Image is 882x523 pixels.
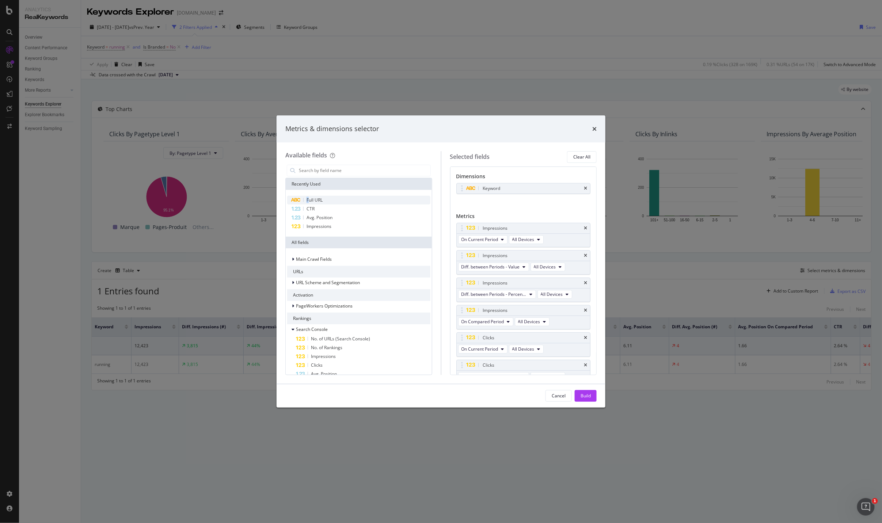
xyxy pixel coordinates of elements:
iframe: Intercom live chat [857,498,875,516]
div: Keywordtimes [456,183,591,194]
span: On Current Period [461,346,498,352]
div: ImpressionstimesOn Compared PeriodAll Devices [456,305,591,329]
button: All Devices [537,290,572,299]
div: times [584,336,587,340]
input: Search by field name [298,165,430,176]
div: modal [277,115,605,408]
span: All Devices [534,264,556,270]
div: Metrics & dimensions selector [285,124,379,134]
button: On Current Period [458,345,507,354]
div: ImpressionstimesOn Current PeriodAll Devices [456,223,591,247]
div: Build [581,393,591,399]
div: times [592,124,597,134]
span: Diff. between Periods - Value [461,264,520,270]
div: URLs [287,266,430,278]
span: Full URL [307,197,323,203]
div: Clear All [573,154,590,160]
div: Impressions [483,252,508,259]
span: On Compared Period [461,318,504,325]
span: All Devices [534,373,556,379]
button: All Devices [531,263,565,271]
button: On Current Period [458,235,507,244]
span: All Devices [541,291,563,297]
div: ImpressionstimesDiff. between Periods - PercentageAll Devices [456,278,591,302]
button: Diff. between Periods - Value [458,372,529,381]
div: Activation [287,289,430,301]
button: All Devices [509,345,544,354]
span: URL Scheme and Segmentation [296,279,360,286]
button: Diff. between Periods - Value [458,263,529,271]
div: Selected fields [450,153,490,161]
span: All Devices [512,346,535,352]
span: Diff. between Periods - Percentage [461,291,527,297]
div: ImpressionstimesDiff. between Periods - ValueAll Devices [456,250,591,275]
div: Recently Used [286,178,432,190]
div: ClickstimesOn Current PeriodAll Devices [456,332,591,357]
div: Impressions [483,307,508,314]
span: All Devices [512,236,535,243]
span: Search Console [296,326,328,332]
button: Diff. between Periods - Percentage [458,290,536,299]
div: All fields [286,237,432,248]
span: Avg. Position [307,214,332,221]
div: Available fields [285,151,327,159]
div: times [584,186,587,191]
button: All Devices [515,317,550,326]
button: Cancel [545,390,572,402]
div: Metrics [456,213,591,223]
span: Clicks [311,362,323,368]
div: times [584,363,587,367]
button: All Devices [509,235,544,244]
span: On Current Period [461,236,498,243]
span: PageWorkers Optimizations [296,303,353,309]
span: 1 [872,498,878,504]
span: No. of URLs (Search Console) [311,336,370,342]
div: Impressions [483,279,508,287]
div: Rankings [287,313,430,324]
span: Impressions [307,223,331,229]
span: Impressions [311,353,336,359]
span: All Devices [518,318,540,325]
div: times [584,253,587,258]
div: times [584,281,587,285]
span: CTR [307,206,315,212]
span: Main Crawl Fields [296,256,332,262]
div: Clicks [483,362,495,369]
div: Keyword [483,185,501,192]
span: Diff. between Periods - Value [461,373,520,379]
div: Clicks [483,334,495,341]
div: ClickstimesDiff. between Periods - ValueAll Devices [456,360,591,384]
div: Impressions [483,225,508,232]
button: Clear All [567,151,597,163]
button: Build [575,390,597,402]
button: On Compared Period [458,317,513,326]
div: Cancel [552,393,566,399]
span: Avg. Position [311,371,337,377]
div: Dimensions [456,173,591,183]
button: All Devices [531,372,565,381]
span: No. of Rankings [311,344,342,351]
div: times [584,308,587,313]
div: times [584,226,587,230]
